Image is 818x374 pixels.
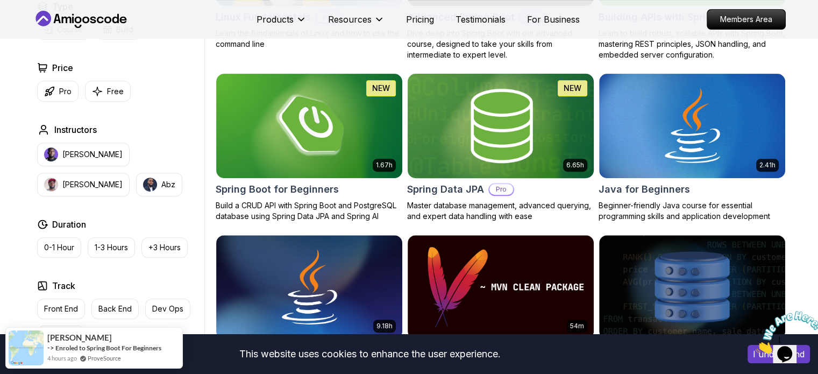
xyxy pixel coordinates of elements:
[91,299,139,319] button: Back End
[62,179,123,190] p: [PERSON_NAME]
[527,13,580,26] a: For Business
[257,13,307,34] button: Products
[599,200,786,222] p: Beginner-friendly Java course for essential programming skills and application development
[599,182,690,197] h2: Java for Beginners
[599,74,785,178] img: Java for Beginners card
[407,182,484,197] h2: Spring Data JPA
[143,178,157,192] img: instructor img
[37,81,79,102] button: Pro
[44,304,78,314] p: Front End
[376,322,393,330] p: 9.18h
[328,13,372,26] p: Resources
[566,161,584,170] p: 6.65h
[62,149,123,160] p: [PERSON_NAME]
[52,61,73,74] h2: Price
[55,344,161,352] a: Enroled to Spring Boot For Beginners
[599,73,786,222] a: Java for Beginners card2.41hJava for BeginnersBeginner-friendly Java course for essential program...
[37,237,81,258] button: 0-1 Hour
[47,343,54,352] span: ->
[95,242,128,253] p: 1-3 Hours
[44,178,58,192] img: instructor img
[372,83,390,94] p: NEW
[4,4,71,47] img: Chat attention grabber
[376,161,393,170] p: 1.67h
[599,28,786,60] p: Learn to build robust, scalable APIs with Spring Boot, mastering REST principles, JSON handling, ...
[152,304,183,314] p: Dev Ops
[88,354,121,363] a: ProveSource
[161,179,175,190] p: Abz
[37,299,85,319] button: Front End
[85,81,131,102] button: Free
[216,235,402,340] img: Java for Developers card
[456,13,506,26] a: Testimonials
[98,304,132,314] p: Back End
[489,184,513,195] p: Pro
[52,279,75,292] h2: Track
[136,173,182,196] button: instructor imgAbz
[216,200,403,222] p: Build a CRUD API with Spring Boot and PostgreSQL database using Spring Data JPA and Spring AI
[707,10,785,29] p: Members Area
[37,143,130,166] button: instructor img[PERSON_NAME]
[599,235,785,340] img: Advanced Databases card
[107,86,124,97] p: Free
[257,13,294,26] p: Products
[141,237,188,258] button: +3 Hours
[54,123,97,136] h2: Instructors
[748,345,810,363] button: Accept cookies
[216,74,402,178] img: Spring Boot for Beginners card
[408,235,594,340] img: Maven Essentials card
[37,326,85,346] button: Full Stack
[148,242,181,253] p: +3 Hours
[751,307,818,358] iframe: chat widget
[216,73,403,222] a: Spring Boot for Beginners card1.67hNEWSpring Boot for BeginnersBuild a CRUD API with Spring Boot ...
[9,330,44,365] img: provesource social proof notification image
[44,147,58,161] img: instructor img
[216,182,339,197] h2: Spring Boot for Beginners
[88,237,135,258] button: 1-3 Hours
[570,322,584,330] p: 54m
[759,161,776,170] p: 2.41h
[47,354,77,363] span: 4 hours ago
[406,13,434,26] a: Pricing
[47,333,112,342] span: [PERSON_NAME]
[8,342,731,366] div: This website uses cookies to enhance the user experience.
[407,28,594,60] p: Dive deep into Spring Boot with our advanced course, designed to take your skills from intermedia...
[707,9,786,30] a: Members Area
[37,173,130,196] button: instructor img[PERSON_NAME]
[564,83,581,94] p: NEW
[403,71,598,180] img: Spring Data JPA card
[4,4,9,13] span: 1
[145,299,190,319] button: Dev Ops
[44,242,74,253] p: 0-1 Hour
[52,218,86,231] h2: Duration
[59,86,72,97] p: Pro
[328,13,385,34] button: Resources
[407,73,594,222] a: Spring Data JPA card6.65hNEWSpring Data JPAProMaster database management, advanced querying, and ...
[407,200,594,222] p: Master database management, advanced querying, and expert data handling with ease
